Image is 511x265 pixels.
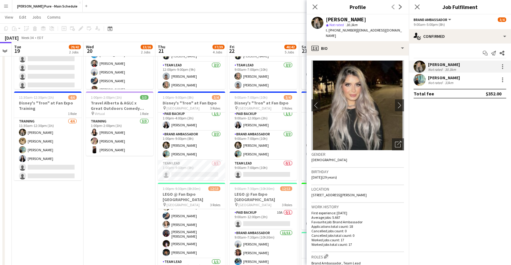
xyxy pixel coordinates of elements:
div: $352.00 [486,91,501,97]
span: 1:00pm-9:00pm (8h) [163,95,194,100]
span: 9:00am-7:30pm (10h30m) [234,186,274,191]
h3: Disney's "Tron" at Fan Expo [158,100,225,106]
span: t. [PHONE_NUMBER] [326,28,357,32]
span: 30.3km [345,23,359,27]
span: 3/4 [284,95,292,100]
h3: Disney's "Tron" at Fan Expo [301,100,369,106]
div: 9:00am-7:00pm (10h)3/4Disney's "Tron" at Fan Expo [GEOGRAPHIC_DATA]3 RolesPaid Backup1/19:00am-12... [301,92,369,180]
app-job-card: 1:00pm-9:00pm (8h)3/4Disney's "Tron" at Fan Expo [GEOGRAPHIC_DATA]3 RolesPaid Backup1/11:00pm-4:0... [158,92,225,180]
span: 9:00am-7:00pm (10h) [306,95,339,100]
span: Thu [158,44,165,50]
app-card-role: Training4/611:30am-12:30pm (1h)[PERSON_NAME][PERSON_NAME][PERSON_NAME][PERSON_NAME] [14,118,81,182]
app-card-role: Paid Backup1/19:00am-12:00pm (3h)[PERSON_NAME] [301,110,369,131]
h3: Work history [311,204,404,209]
span: 22 [229,47,234,54]
h3: Profile [307,3,409,11]
app-card-role: Team Lead1/19:00am-5:00pm (8h)[PERSON_NAME] [301,209,369,230]
span: [GEOGRAPHIC_DATA] [167,203,200,207]
span: 1:00pm-2:00pm (1h) [91,95,122,100]
h3: Roles [311,253,404,260]
h3: Birthday [311,169,404,174]
span: 1 Role [68,111,77,116]
div: 2 Jobs [69,50,81,54]
span: 3 Roles [210,203,220,207]
span: 13/16 [141,45,153,49]
h3: LEGO @ Fan Expo [GEOGRAPHIC_DATA] [301,241,369,251]
div: 2 Jobs [141,50,152,54]
p: Applications total count: 18 [311,224,404,229]
h3: Job Fulfilment [409,3,511,11]
div: Confirmed [409,29,511,44]
span: 11:30am-12:30pm (1h) [19,95,54,100]
app-card-role: Paid Backup1/11:00pm-4:00pm (3h)[PERSON_NAME] [158,110,225,131]
app-card-role: Team Lead0/11:00pm-9:00pm (8h) [158,160,225,180]
div: 11:30am-12:30pm (1h)4/6Disney's "Tron" at Fan Expo Training1 RoleTraining4/611:30am-12:30pm (1h)[... [14,92,81,180]
app-card-role: Paid Backup1/19:00am-12:00pm (3h)[PERSON_NAME] [230,110,297,131]
app-job-card: 9:00am-7:00pm (10h)3/4Disney's "Tron" at Fan Expo [GEOGRAPHIC_DATA]3 RolesPaid Backup1/19:00am-12... [230,92,297,180]
div: 4 Jobs [213,50,224,54]
span: Brand Ambassador [414,17,447,22]
span: 3/3 [140,95,148,100]
h3: Disney's "Tron" at Fan Expo [230,100,297,106]
span: 3 Roles [282,203,292,207]
a: Comms [45,13,63,21]
div: Total fee [414,91,434,97]
div: [PERSON_NAME] [428,75,460,80]
span: Jobs [32,14,41,20]
div: [PERSON_NAME] [326,17,366,22]
span: Week 34 [20,35,35,40]
span: [GEOGRAPHIC_DATA] [238,203,271,207]
app-card-role: Paid Backup10A0/19:00am-12:00pm (3h) [230,209,297,230]
span: Sat [301,44,308,50]
span: 23 [301,47,308,54]
p: Worked jobs total count: 17 [311,242,404,247]
span: View [5,14,13,20]
p: Worked jobs count: 17 [311,238,404,242]
span: [STREET_ADDRESS][PERSON_NAME] [311,193,367,197]
h3: Gender [311,152,404,157]
span: Not rated [329,23,344,27]
a: Jobs [30,13,44,21]
span: Comms [47,14,61,20]
div: [DATE] [5,35,19,41]
app-card-role: Team Lead2/212:00pm-9:00pm (9h)[PERSON_NAME][PERSON_NAME] [158,62,225,91]
span: [GEOGRAPHIC_DATA] [167,106,200,110]
span: 3 Roles [210,106,220,110]
app-card-role: Brand Ambassador2/29:00am-7:00pm (10h)[PERSON_NAME][PERSON_NAME] [301,131,369,160]
app-job-card: 1:00pm-2:00pm (1h)3/3Travel Alberta & AGLC x Great Outdoors Comedy Festival Training Virtual1 Rol... [86,92,153,156]
app-card-role: Brand Ambassador2/21:00pm-9:00pm (8h)[PERSON_NAME][PERSON_NAME] [158,131,225,160]
span: | [EMAIL_ADDRESS][DOMAIN_NAME] [326,28,402,38]
span: 12/13 [280,186,292,191]
div: Not rated [428,80,444,85]
span: 37/39 [213,45,225,49]
div: [PERSON_NAME] [428,62,460,67]
span: 40/42 [284,45,296,49]
span: 3 Roles [282,106,292,110]
app-card-role: Team Lead2/29:00am-7:00pm (10h)[PERSON_NAME][PERSON_NAME] [301,60,369,89]
span: 1:00pm-9:30pm (8h30m) [163,186,200,191]
span: Wed [86,44,94,50]
span: 19 [13,47,21,54]
span: 9:00am-7:00pm (10h) [234,95,268,100]
a: View [2,13,16,21]
div: 9:00am-5:00pm (8h)1/1Humi - CPKC Women's Golf Event Mississauga Golf Club1 RoleTeam Lead1/19:00am... [301,183,369,230]
span: 3/4 [212,95,220,100]
h3: Travel Alberta & AGLC x Great Outdoors Comedy Festival Training [86,100,153,111]
span: 21 [157,47,165,54]
div: Open photos pop-in [392,138,404,150]
span: [DEMOGRAPHIC_DATA] [311,158,347,162]
span: [DATE] (29 years) [311,175,337,179]
div: Bio [307,41,409,56]
div: Not rated [428,67,444,72]
app-card-role: Team Lead0/19:00am-7:00pm (10h) [301,160,369,180]
p: Cancelled jobs total count: 0 [311,233,404,238]
div: 9:00am-5:00pm (8h) [414,22,506,27]
app-card-role: Team Lead0/19:00am-7:00pm (10h) [230,160,297,180]
div: 5 Jobs [285,50,296,54]
a: Edit [17,13,29,21]
span: 9:00am-5:00pm (8h) [306,186,338,191]
div: EDT [37,35,44,40]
